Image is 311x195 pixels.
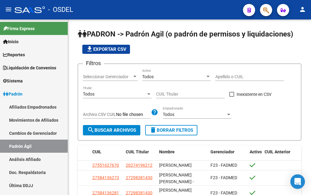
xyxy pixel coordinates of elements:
[157,145,208,165] datatable-header-cell: Nombre
[142,74,154,79] span: Todos
[92,175,119,180] span: 27584136273
[247,145,262,165] datatable-header-cell: Activo
[83,74,132,79] span: Seleccionar Gerenciador
[87,127,136,133] span: Buscar Archivos
[299,6,306,13] mat-icon: person
[3,38,19,45] span: Inicio
[237,91,272,98] span: Inexistente en CSV
[78,30,293,38] span: PADRON -> Padrón Agil (o padrón de permisos y liquidaciones)
[3,78,23,84] span: Sistema
[126,175,152,180] span: 27298381430
[159,163,192,168] span: [PERSON_NAME]
[250,149,262,154] span: Activo
[210,149,234,154] span: Gerenciador
[210,175,237,180] span: F23 - FADMED
[123,145,157,165] datatable-header-cell: CUIL Titular
[159,172,194,184] span: [PERSON_NAME] [PERSON_NAME] -
[126,149,149,154] span: CUIL Titular
[126,163,152,168] span: 20274196212
[5,6,12,13] mat-icon: menu
[3,64,56,71] span: Liquidación de Convenios
[83,112,116,117] span: Archivo CSV CUIL
[210,163,237,168] span: F23 - FADMED
[3,51,25,58] span: Reportes
[82,45,130,54] button: Exportar CSV
[145,125,197,135] button: Borrar Filtros
[48,3,73,16] span: - OSDEL
[149,127,193,133] span: Borrar Filtros
[3,25,35,32] span: Firma Express
[208,145,247,165] datatable-header-cell: Gerenciador
[90,145,123,165] datatable-header-cell: CUIL
[149,126,157,134] mat-icon: delete
[92,149,101,154] span: CUIL
[3,91,22,97] span: Padrón
[92,163,119,168] span: 27551627670
[163,112,174,117] span: Todos
[290,174,305,189] div: Open Intercom Messenger
[86,45,93,53] mat-icon: file_download
[83,125,140,135] button: Buscar Archivos
[262,145,301,165] datatable-header-cell: CUIL Anterior
[265,149,290,154] span: CUIL Anterior
[151,109,158,116] mat-icon: help
[83,59,104,68] h3: Filtros
[159,149,175,154] span: Nombre
[116,112,151,117] input: Archivo CSV CUIL
[86,47,126,52] span: Exportar CSV
[87,126,94,134] mat-icon: search
[83,92,94,96] span: Todos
